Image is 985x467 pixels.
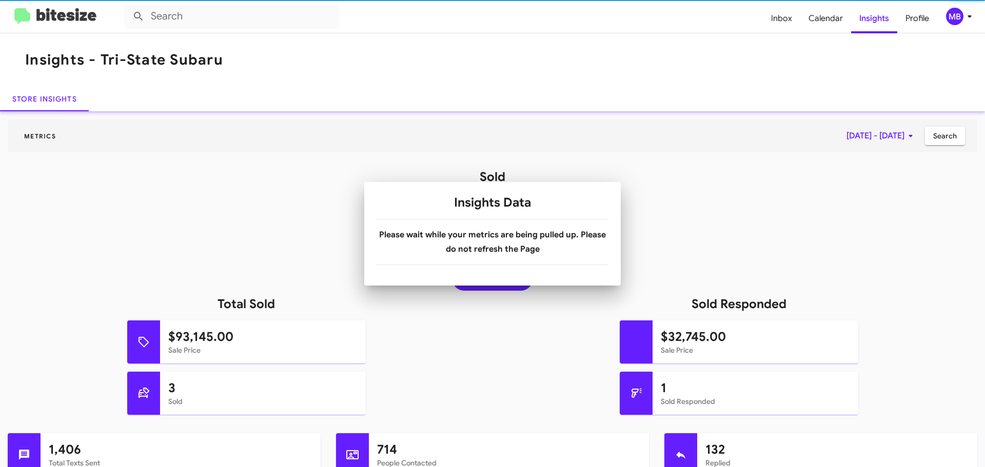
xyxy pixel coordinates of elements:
[377,194,608,211] h1: Insights Data
[377,441,641,458] h1: 714
[168,380,358,396] h1: 3
[661,396,850,407] mat-card-subtitle: Sold Responded
[763,4,800,33] span: Inbox
[168,396,358,407] mat-card-subtitle: Sold
[168,329,358,345] h1: $93,145.00
[897,4,937,33] span: Profile
[493,296,985,312] h1: Sold Responded
[124,4,340,29] input: Search
[661,380,850,396] h1: 1
[851,4,897,33] span: Insights
[16,132,64,140] span: Metrics
[933,127,957,145] span: Search
[846,127,917,145] span: [DATE] - [DATE]
[946,8,963,25] div: MB
[49,441,312,458] h1: 1,406
[168,345,358,355] mat-card-subtitle: Sale Price
[800,4,851,33] span: Calendar
[379,230,606,254] b: Please wait while your metrics are being pulled up. Please do not refresh the Page
[25,52,223,68] h1: Insights - Tri-State Subaru
[661,345,850,355] mat-card-subtitle: Sale Price
[705,441,969,458] h1: 132
[661,329,850,345] h1: $32,745.00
